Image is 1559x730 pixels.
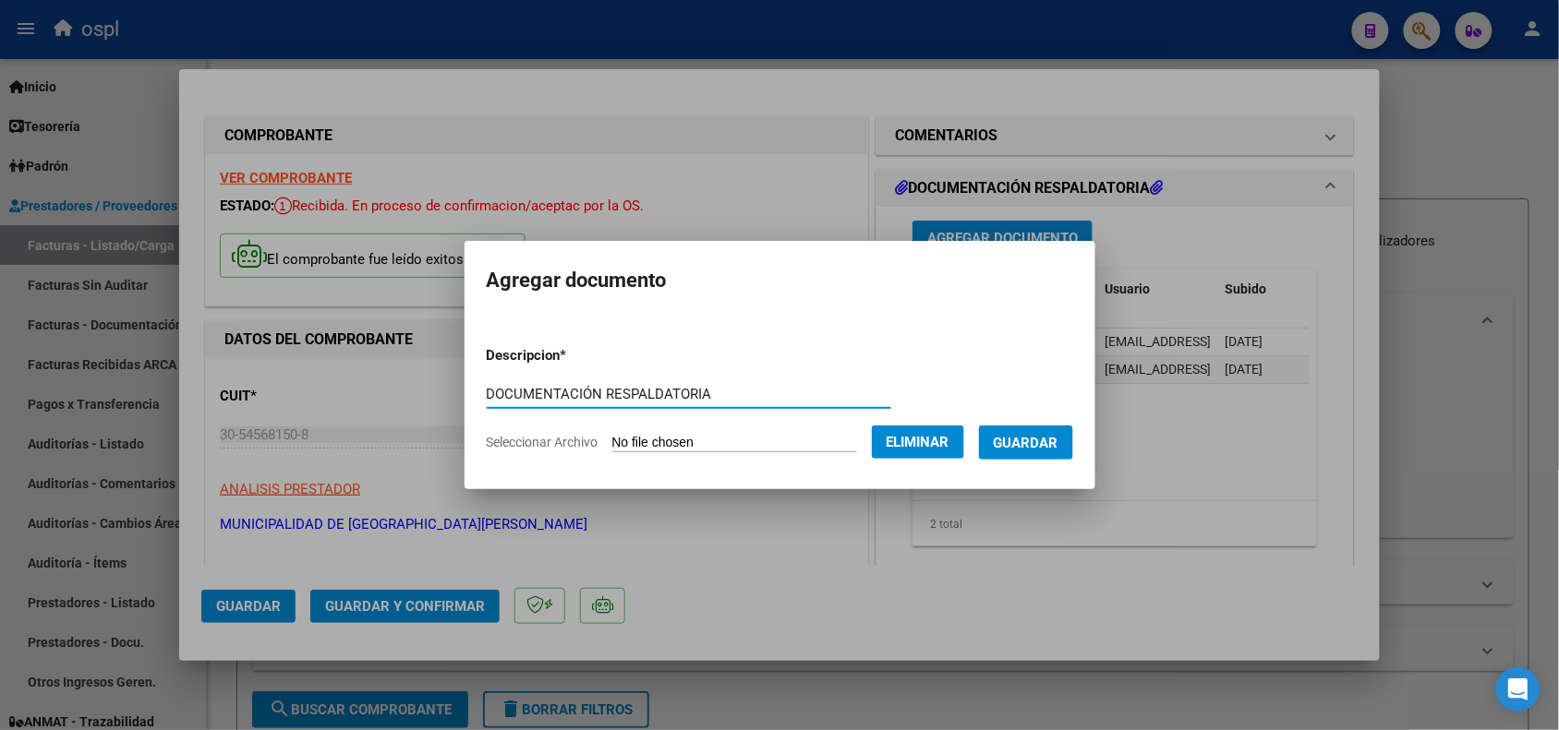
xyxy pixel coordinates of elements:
[887,434,949,450] span: Eliminar
[872,425,964,459] button: Eliminar
[487,435,598,449] span: Seleccionar Archivo
[487,263,1073,298] h2: Agregar documento
[994,435,1058,451] span: Guardar
[979,425,1073,460] button: Guardar
[487,345,663,366] p: Descripcion
[1496,667,1541,712] div: Open Intercom Messenger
